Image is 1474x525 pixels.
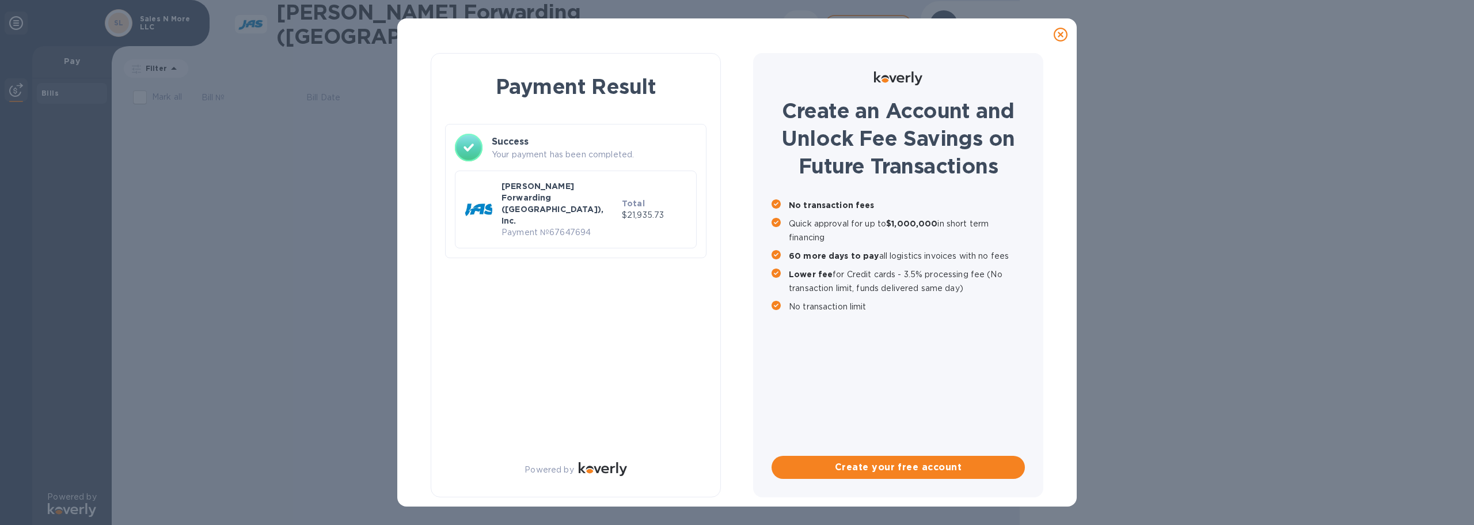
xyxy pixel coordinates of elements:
p: Payment № 67647694 [502,226,617,239]
p: $21,935.73 [622,209,687,221]
p: Powered by [525,464,573,476]
h3: Success [492,135,697,149]
b: 60 more days to pay [789,251,879,260]
b: $1,000,000 [886,219,937,228]
b: Lower fee [789,270,833,279]
p: for Credit cards - 3.5% processing fee (No transaction limit, funds delivered same day) [789,267,1025,295]
b: No transaction fees [789,201,875,210]
p: Quick approval for up to in short term financing [789,217,1025,244]
p: all logistics invoices with no fees [789,249,1025,263]
p: No transaction limit [789,300,1025,314]
b: Total [622,199,645,208]
h1: Payment Result [450,72,702,101]
p: Your payment has been completed. [492,149,697,161]
img: Logo [579,462,627,476]
p: [PERSON_NAME] Forwarding ([GEOGRAPHIC_DATA]), Inc. [502,180,617,226]
h1: Create an Account and Unlock Fee Savings on Future Transactions [772,97,1025,180]
button: Create your free account [772,456,1025,479]
span: Create your free account [781,460,1016,474]
img: Logo [874,71,922,85]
